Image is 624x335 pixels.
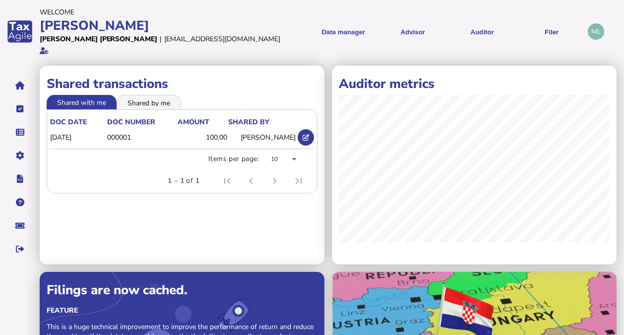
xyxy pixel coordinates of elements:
[451,19,513,44] button: Auditor
[168,176,199,186] div: 1 – 1 of 1
[9,239,30,259] button: Sign out
[9,98,30,119] button: Tasks
[50,127,107,148] td: [DATE]
[292,19,583,44] menu: navigate products
[339,75,610,92] h1: Auditor metrics
[177,127,228,148] td: 100.00
[312,19,374,44] button: Shows a dropdown of Data manager options
[160,34,162,44] div: |
[9,145,30,166] button: Manage settings
[228,117,296,127] div: shared by
[164,34,280,44] div: [EMAIL_ADDRESS][DOMAIN_NAME]
[178,117,227,127] div: Amount
[287,169,311,193] button: Last page
[298,129,314,146] button: Open shared transaction
[228,117,269,127] div: shared by
[47,75,317,92] h1: Shared transactions
[228,127,296,148] td: [PERSON_NAME]
[117,95,181,109] li: Shared by me
[9,75,30,96] button: Home
[50,117,106,127] div: doc date
[9,168,30,189] button: Developer hub links
[9,192,30,213] button: Help pages
[9,122,30,143] button: Data manager
[47,306,317,315] div: Feature
[178,117,209,127] div: Amount
[40,7,287,17] div: Welcome
[263,169,287,193] button: Next page
[239,169,263,193] button: Previous page
[107,117,177,127] div: doc number
[47,95,117,109] li: Shared with me
[40,47,49,54] i: Email verified
[40,34,157,44] div: [PERSON_NAME] [PERSON_NAME]
[47,281,317,299] div: Filings are now cached.
[107,117,155,127] div: doc number
[381,19,444,44] button: Shows a dropdown of VAT Advisor options
[520,19,583,44] button: Filer
[215,169,239,193] button: First page
[50,117,87,127] div: doc date
[588,23,604,40] div: Profile settings
[16,132,24,133] i: Data manager
[208,154,259,164] div: Items per page:
[9,215,30,236] button: Raise a support ticket
[107,127,178,148] td: 000001
[40,17,287,34] div: [PERSON_NAME]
